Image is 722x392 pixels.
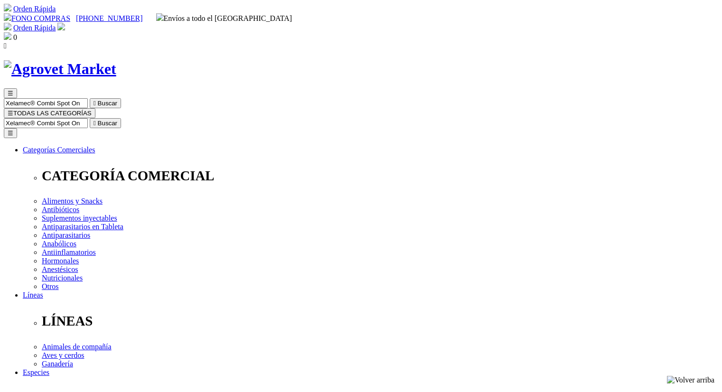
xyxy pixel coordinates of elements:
a: Especies [23,368,49,376]
a: Antiinflamatorios [42,248,96,256]
img: Agrovet Market [4,60,116,78]
img: phone.svg [4,13,11,21]
a: Antibióticos [42,205,79,214]
img: shopping-cart.svg [4,23,11,30]
button:  Buscar [90,118,121,128]
a: Otros [42,282,59,290]
span: ☰ [8,90,13,97]
img: shopping-cart.svg [4,4,11,11]
span: Buscar [98,100,117,107]
span: Buscar [98,120,117,127]
a: FONO COMPRAS [4,14,70,22]
a: Antiparasitarios [42,231,90,239]
a: Alimentos y Snacks [42,197,103,205]
img: user.svg [57,23,65,30]
a: Hormonales [42,257,79,265]
a: Orden Rápida [13,5,56,13]
button: ☰ [4,128,17,138]
a: Orden Rápida [13,24,56,32]
a: Acceda a su cuenta de cliente [57,24,65,32]
button:  Buscar [90,98,121,108]
p: CATEGORÍA COMERCIAL [42,168,718,184]
img: delivery-truck.svg [156,13,164,21]
button: ☰ [4,88,17,98]
span: Envíos a todo el [GEOGRAPHIC_DATA] [156,14,292,22]
input: Buscar [4,118,88,128]
span: ☰ [8,110,13,117]
a: Animales de compañía [42,343,112,351]
i:  [4,42,7,50]
p: LÍNEAS [42,313,718,329]
a: Líneas [23,291,43,299]
button: ☰TODAS LAS CATEGORÍAS [4,108,95,118]
a: Categorías Comerciales [23,146,95,154]
a: Ganadería [42,360,73,368]
i:  [94,100,96,107]
img: shopping-bag.svg [4,32,11,40]
span: 0 [13,33,17,41]
a: Aves y cerdos [42,351,84,359]
a: Anabólicos [42,240,76,248]
a: [PHONE_NUMBER] [76,14,142,22]
a: Anestésicos [42,265,78,273]
input: Buscar [4,98,88,108]
a: Antiparasitarios en Tableta [42,223,123,231]
img: Volver arriba [667,376,714,384]
a: Nutricionales [42,274,83,282]
a: Suplementos inyectables [42,214,117,222]
i:  [94,120,96,127]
